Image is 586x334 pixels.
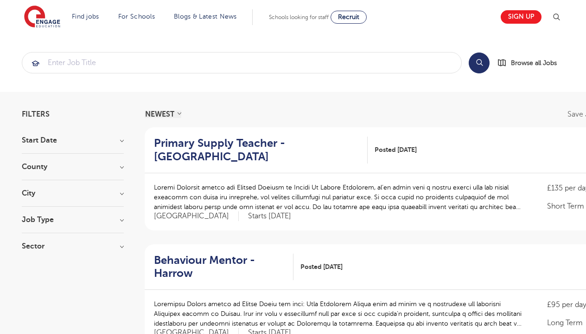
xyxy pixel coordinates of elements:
p: Loremi Dolorsit ametco adi Elitsed Doeiusm te Incidi Ut Labore Etdolorem, al’en admin veni q nost... [154,183,529,212]
a: Behaviour Mentor - Harrow [154,254,293,281]
span: [GEOGRAPHIC_DATA] [154,211,239,221]
a: Sign up [501,10,541,24]
a: Primary Supply Teacher - [GEOGRAPHIC_DATA] [154,137,368,164]
a: For Schools [118,13,155,20]
span: Posted [DATE] [375,145,417,155]
span: Recruit [338,13,359,20]
input: Submit [22,52,461,73]
p: Starts [DATE] [248,211,291,221]
button: Search [469,52,490,73]
p: Loremipsu Dolors ametco ad Elitse Doeiu tem inci: Utla Etdolorem Aliqua enim ad minim ve q nostru... [154,299,529,328]
h2: Behaviour Mentor - Harrow [154,254,286,281]
span: Posted [DATE] [300,262,343,272]
a: Blogs & Latest News [174,13,237,20]
h3: Sector [22,242,124,250]
img: Engage Education [24,6,60,29]
h3: City [22,190,124,197]
a: Find jobs [72,13,99,20]
h3: County [22,163,124,170]
a: Recruit [331,11,367,24]
span: Browse all Jobs [511,58,557,68]
a: Browse all Jobs [497,58,564,68]
span: Filters [22,111,50,118]
h3: Job Type [22,216,124,223]
h2: Primary Supply Teacher - [GEOGRAPHIC_DATA] [154,137,360,164]
span: Schools looking for staff [269,14,329,20]
h3: Start Date [22,137,124,144]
